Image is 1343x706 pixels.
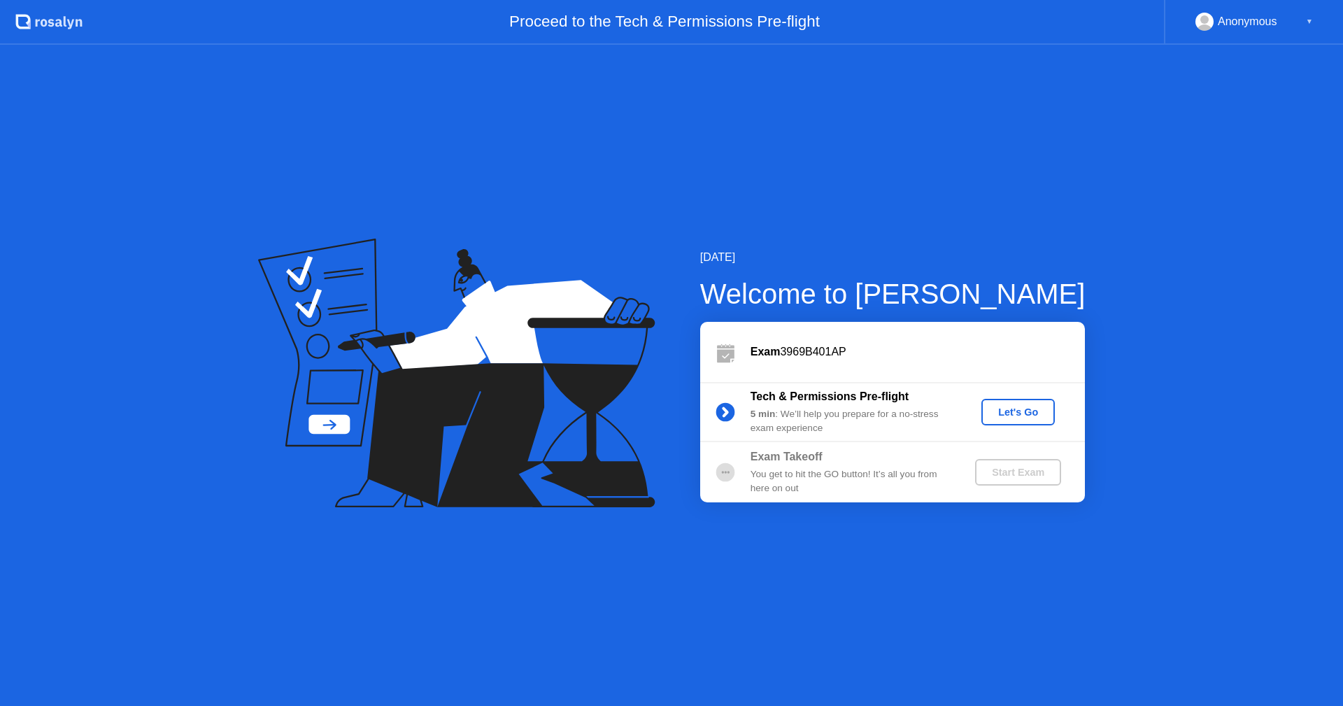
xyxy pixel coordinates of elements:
div: Start Exam [981,467,1056,478]
div: : We’ll help you prepare for a no-stress exam experience [751,407,952,436]
div: 3969B401AP [751,344,1085,360]
button: Start Exam [975,459,1061,486]
div: [DATE] [700,249,1086,266]
button: Let's Go [981,399,1055,425]
b: Tech & Permissions Pre-flight [751,390,909,402]
b: Exam Takeoff [751,451,823,463]
b: 5 min [751,409,776,419]
div: Let's Go [987,407,1049,418]
div: You get to hit the GO button! It’s all you from here on out [751,467,952,496]
div: Anonymous [1218,13,1277,31]
div: ▼ [1306,13,1313,31]
b: Exam [751,346,781,358]
div: Welcome to [PERSON_NAME] [700,273,1086,315]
